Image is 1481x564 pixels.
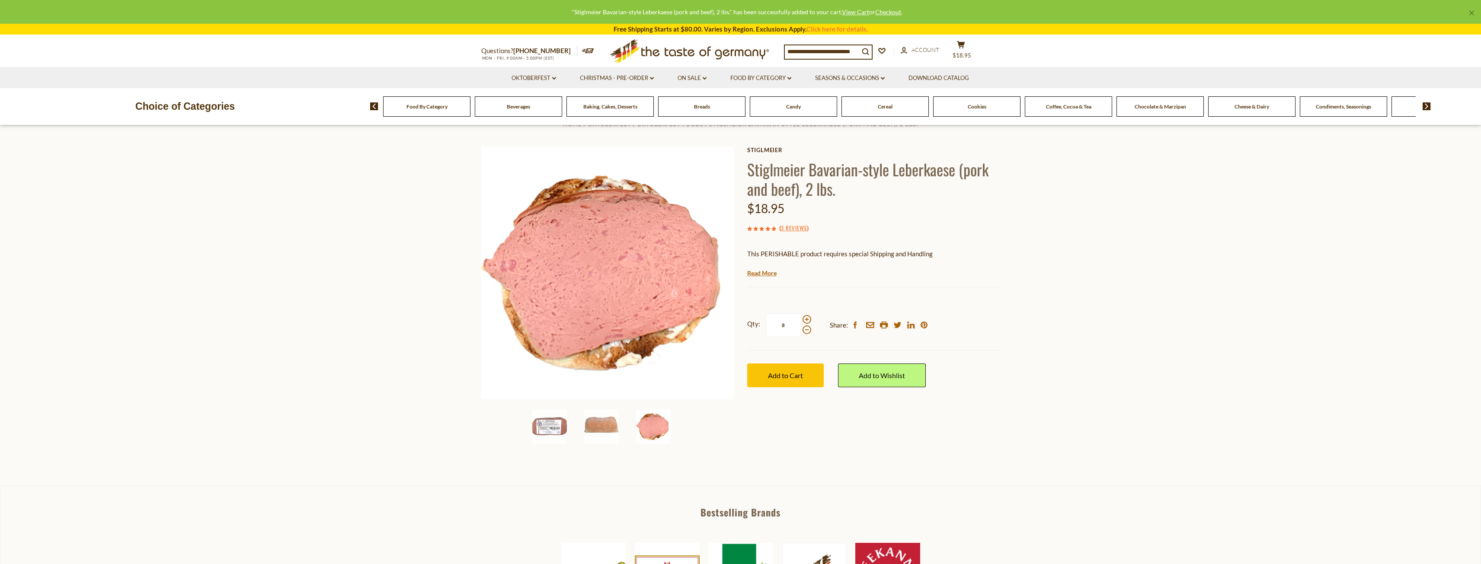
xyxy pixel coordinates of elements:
h1: Stiglmeier Bavarian-style Leberkaese (pork and beef), 2 lbs. [747,159,1000,198]
a: Condiments, Seasonings [1316,103,1371,110]
a: × [1469,10,1474,16]
a: Chocolate & Marzipan [1135,103,1186,110]
a: Stiglmeier [747,147,1000,153]
span: Add to Cart [768,371,803,379]
a: Oktoberfest [512,73,556,83]
a: View Cart [842,8,869,16]
img: next arrow [1423,102,1431,110]
span: $18.95 [747,201,784,216]
a: Download Catalog [908,73,969,83]
a: Coffee, Cocoa & Tea [1046,103,1091,110]
span: Account [912,46,939,53]
a: Food By Category [406,103,448,110]
img: Stiglmeier Bavarian-style Leberkaese (pork and beef), 2 lbs. [532,409,567,444]
a: 3 Reviews [781,223,807,233]
li: We will ship this product in heat-protective packaging and ice. [755,266,1000,277]
a: Click here for details. [806,25,868,33]
a: Seasons & Occasions [815,73,885,83]
span: Share: [830,320,848,331]
strong: Qty: [747,319,760,329]
a: Add to Wishlist [838,363,926,387]
span: ( ) [779,223,809,232]
a: Account [901,45,939,55]
a: Cookies [968,103,986,110]
span: $18.95 [953,52,971,59]
a: Cheese & Dairy [1235,103,1269,110]
img: Stiglmeier Bavarian-style Leberkaese (pork and beef), 2 lbs. [584,409,619,444]
div: "Stiglmeier Bavarian-style Leberkaese (pork and beef), 2 lbs." has been successfully added to you... [7,7,1467,17]
img: Stiglmeier Bavarian-style Leberkaese (pork and beef), 2 lbs. [481,147,734,399]
div: Bestselling Brands [0,507,1481,517]
a: Cereal [878,103,892,110]
img: previous arrow [370,102,378,110]
a: Christmas - PRE-ORDER [580,73,654,83]
p: This PERISHABLE product requires special Shipping and Handling [747,249,1000,259]
input: Qty: [766,313,801,337]
a: Breads [694,103,710,110]
span: MON - FRI, 9:00AM - 5:00PM (EST) [481,56,555,61]
a: Read More [747,269,777,277]
a: Food By Category [730,73,791,83]
a: Baking, Cakes, Desserts [583,103,637,110]
button: Add to Cart [747,363,824,387]
a: Candy [786,103,801,110]
p: Questions? [481,45,577,57]
a: On Sale [678,73,707,83]
a: Beverages [507,103,530,110]
button: $18.95 [948,41,974,62]
a: [PHONE_NUMBER] [513,47,571,54]
img: Stiglmeier Bavarian-style Leberkaese (pork and beef), 2 lbs. [636,409,671,444]
a: Checkout [875,8,901,16]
